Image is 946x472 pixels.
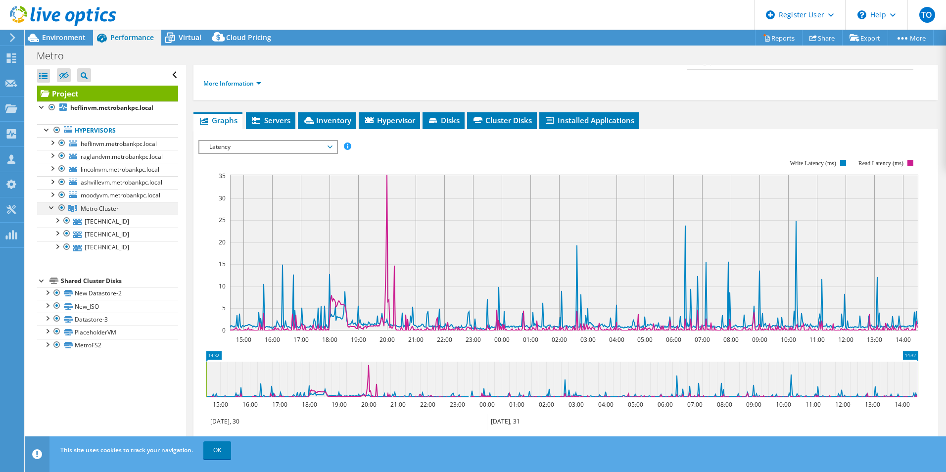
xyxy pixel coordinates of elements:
[857,10,866,19] svg: \n
[37,124,178,137] a: Hypervisors
[716,400,732,409] text: 08:00
[61,275,178,287] div: Shared Cluster Disks
[780,335,796,344] text: 10:00
[301,400,317,409] text: 18:00
[81,152,163,161] span: raglandvm.metrobankpc.local
[219,194,226,202] text: 30
[219,216,226,224] text: 25
[919,7,935,23] span: TO
[70,103,153,112] b: heflinvm.metrobankpc.local
[544,115,634,125] span: Installed Applications
[479,400,494,409] text: 00:00
[37,339,178,352] a: MetroFS2
[81,204,119,213] span: Metro Cluster
[203,79,261,88] a: More Information
[37,101,178,114] a: heflinvm.metrobankpc.local
[219,172,226,180] text: 35
[37,86,178,101] a: Project
[322,335,337,344] text: 18:00
[568,400,583,409] text: 03:00
[204,141,331,153] span: Latency
[894,400,909,409] text: 14:00
[858,160,903,167] text: Read Latency (ms)
[665,335,681,344] text: 06:00
[37,215,178,228] a: [TECHNICAL_ID]
[522,335,538,344] text: 01:00
[264,335,280,344] text: 16:00
[465,335,480,344] text: 23:00
[609,335,624,344] text: 04:00
[895,335,910,344] text: 14:00
[37,326,178,338] a: PlaceholderVM
[436,335,452,344] text: 22:00
[755,30,803,46] a: Reports
[219,260,226,268] text: 15
[37,287,178,300] a: New Datastore-2
[449,400,465,409] text: 23:00
[203,441,231,459] a: OK
[361,400,376,409] text: 20:00
[866,335,882,344] text: 13:00
[331,400,346,409] text: 19:00
[580,335,595,344] text: 03:00
[236,335,251,344] text: 15:00
[805,400,820,409] text: 11:00
[37,241,178,254] a: [TECHNICAL_ID]
[551,335,567,344] text: 02:00
[37,137,178,150] a: heflinvm.metrobankpc.local
[60,446,193,454] span: This site uses cookies to track your navigation.
[242,400,257,409] text: 16:00
[32,50,79,61] h1: Metro
[538,400,554,409] text: 02:00
[637,335,652,344] text: 05:00
[272,400,287,409] text: 17:00
[37,150,178,163] a: raglandvm.metrobankpc.local
[81,191,160,199] span: moodyvm.metrobankpc.local
[775,400,791,409] text: 10:00
[809,335,824,344] text: 11:00
[81,178,162,187] span: ashvillevm.metrobankpc.local
[835,400,850,409] text: 12:00
[379,335,394,344] text: 20:00
[179,33,201,42] span: Virtual
[226,33,271,42] span: Cloud Pricing
[420,400,435,409] text: 22:00
[42,33,86,42] span: Environment
[494,335,509,344] text: 00:00
[251,115,290,125] span: Servers
[790,160,836,167] text: Write Latency (ms)
[222,304,226,312] text: 5
[408,335,423,344] text: 21:00
[37,228,178,240] a: [TECHNICAL_ID]
[303,115,351,125] span: Inventory
[687,400,702,409] text: 07:00
[723,335,738,344] text: 08:00
[350,335,366,344] text: 19:00
[198,115,237,125] span: Graphs
[864,400,880,409] text: 13:00
[838,335,853,344] text: 12:00
[37,313,178,326] a: Datastore-3
[427,115,460,125] span: Disks
[37,300,178,313] a: New_ISO
[37,189,178,202] a: moodyvm.metrobankpc.local
[81,165,159,174] span: lincolnvm.metrobankpc.local
[37,163,178,176] a: lincolnvm.metrobankpc.local
[694,335,709,344] text: 07:00
[746,400,761,409] text: 09:00
[802,30,843,46] a: Share
[657,400,672,409] text: 06:00
[219,282,226,290] text: 10
[222,326,226,334] text: 0
[842,30,888,46] a: Export
[627,400,643,409] text: 05:00
[598,400,613,409] text: 04:00
[37,202,178,215] a: Metro Cluster
[37,176,178,189] a: ashvillevm.metrobankpc.local
[509,400,524,409] text: 01:00
[472,115,532,125] span: Cluster Disks
[219,238,226,246] text: 20
[212,400,228,409] text: 15:00
[390,400,405,409] text: 21:00
[752,335,767,344] text: 09:00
